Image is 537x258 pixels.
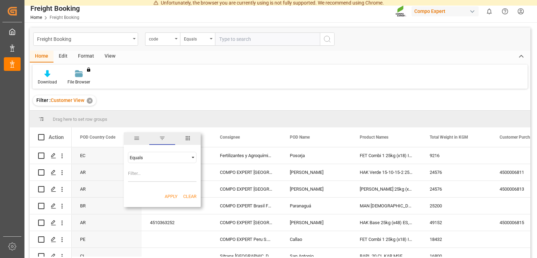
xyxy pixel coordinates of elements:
[145,32,180,46] button: open menu
[38,79,57,85] div: Download
[130,155,188,160] div: Equals
[175,132,201,145] span: columns
[281,181,351,197] div: [PERSON_NAME]
[80,135,115,140] span: POD Country Code
[128,152,196,163] div: Filtering operator
[421,198,491,214] div: 25200
[165,193,178,200] button: Apply
[351,147,421,164] div: FET Combi 1 25kg (x18) INT
[73,51,99,62] div: Format
[30,214,72,231] div: Press SPACE to select this row.
[49,134,64,140] div: Action
[87,98,93,104] div: ✕
[421,164,491,180] div: 24576
[72,231,142,248] div: PE
[30,181,72,198] div: Press SPACE to select this row.
[212,198,281,214] div: COMPO EXPERT Brasil Fert. Ltda, CE_BRASIL
[351,181,421,197] div: [PERSON_NAME] 25kg (x48) INT MSE
[180,32,215,46] button: open menu
[30,51,53,62] div: Home
[36,97,51,103] span: Filter :
[212,214,281,231] div: COMPO EXPERT [GEOGRAPHIC_DATA] SRL
[212,147,281,164] div: Fertilizantes y Agroquímicos, Europeos Eurofert S.A.
[360,135,388,140] span: Product Names
[212,181,281,197] div: COMPO EXPERT [GEOGRAPHIC_DATA] SRL
[281,214,351,231] div: [PERSON_NAME]
[351,231,421,248] div: FET Combi 1 25kg (x18) INT
[149,34,173,42] div: code
[351,164,421,180] div: HAK Verde 15-10-15-2 25kg (x48) INT MSE
[30,198,72,214] div: Press SPACE to select this row.
[53,51,73,62] div: Edit
[72,198,142,214] div: BR
[33,32,138,46] button: open menu
[30,15,42,20] a: Home
[481,3,497,19] button: show 0 new notifications
[142,214,212,231] div: 4510363252
[281,147,351,164] div: Posorja
[72,181,142,197] div: AR
[30,231,72,248] div: Press SPACE to select this row.
[37,34,130,43] div: Freight Booking
[30,3,80,14] div: Freight Booking
[184,34,208,42] div: Equals
[281,164,351,180] div: [PERSON_NAME]
[53,117,107,122] span: Drag here to set row groups
[212,164,281,180] div: COMPO EXPERT [GEOGRAPHIC_DATA] SRL
[72,214,142,231] div: AR
[281,231,351,248] div: Callao
[124,132,149,145] span: general
[290,135,310,140] span: POD Name
[220,135,240,140] span: Consignee
[351,198,421,214] div: MAN [DEMOGRAPHIC_DATA]% Mn 600kg BB
[51,97,84,103] span: Customer View
[497,3,513,19] button: Help Center
[421,181,491,197] div: 24576
[281,198,351,214] div: Paranaguá
[30,147,72,164] div: Press SPACE to select this row.
[128,168,196,182] input: Filter Value
[72,164,142,180] div: AR
[421,231,491,248] div: 18432
[72,147,142,164] div: EC
[183,193,196,200] button: Clear
[430,135,468,140] span: Total Weight in KGM
[99,51,121,62] div: View
[411,5,481,18] button: Compo Expert
[421,214,491,231] div: 49152
[320,32,335,46] button: search button
[30,164,72,181] div: Press SPACE to select this row.
[212,231,281,248] div: COMPO EXPERT Peru S.R.L., CE_PERU
[215,32,320,46] input: Type to search
[395,5,407,17] img: Screenshot%202023-09-29%20at%2010.02.21.png_1712312052.png
[149,132,175,145] span: filter
[351,214,421,231] div: HAK Base 25kg (x48) ES,PT,AR,FR,IT MSE
[411,6,479,16] div: Compo Expert
[421,147,491,164] div: 9216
